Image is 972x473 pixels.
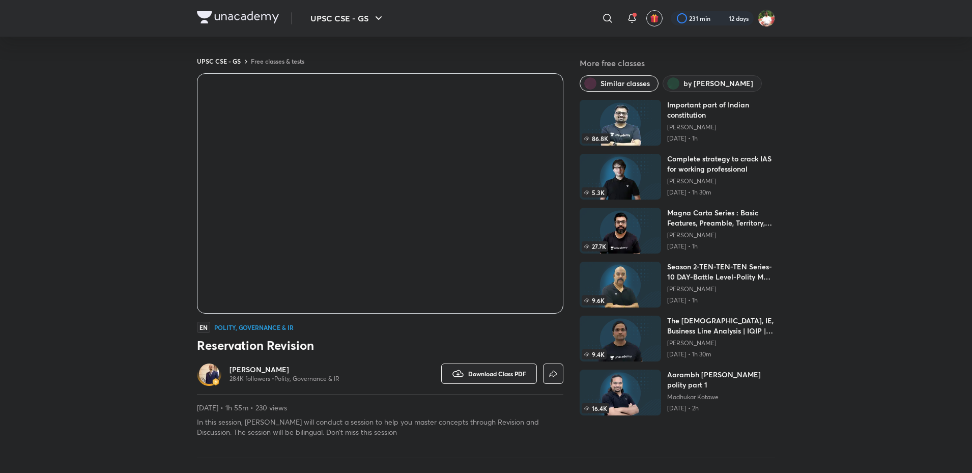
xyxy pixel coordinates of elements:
[197,74,563,313] iframe: Class
[197,322,210,333] span: EN
[197,11,279,23] img: Company Logo
[663,75,762,92] button: by Dr Sidharth Arora
[230,375,339,383] p: 284K followers • Polity, Governance & IR
[304,8,391,29] button: UPSC CSE - GS
[667,154,775,174] h6: Complete strategy to crack IAS for working professional
[667,100,775,120] h6: Important part of Indian constitution
[683,78,753,89] span: by Dr Sidharth Arora
[468,370,526,378] span: Download Class PDF
[199,364,219,384] img: Avatar
[441,364,537,384] button: Download Class PDF
[582,403,609,413] span: 16.4K
[667,177,775,185] a: [PERSON_NAME]
[667,134,775,143] p: [DATE] • 1h
[197,11,279,26] a: Company Logo
[214,324,294,330] h4: Polity, Governance & IR
[197,361,221,386] a: Avatarbadge
[667,188,775,197] p: [DATE] • 1h 30m
[667,242,775,251] p: [DATE] • 1h
[650,14,659,23] img: avatar
[582,241,608,252] span: 27.7K
[582,187,607,198] span: 5.3K
[580,57,775,69] h5: More free classes
[667,231,775,239] a: [PERSON_NAME]
[251,57,304,65] a: Free classes & tests
[667,404,775,412] p: [DATE] • 2h
[580,75,659,92] button: Similar classes
[667,316,775,336] h6: The [DEMOGRAPHIC_DATA], IE, Business Line Analysis | IQIP | [DATE]
[582,349,607,359] span: 9.4K
[230,365,339,375] a: [PERSON_NAME]
[667,350,775,358] p: [DATE] • 1h 30m
[667,123,775,131] a: [PERSON_NAME]
[646,10,663,26] button: avatar
[667,285,775,293] a: [PERSON_NAME]
[667,208,775,228] h6: Magna Carta Series : Basic Features, Preamble, Territory, Citizenship
[667,262,775,282] h6: Season 2-TEN-TEN-TEN Series-10 DAY-Battle Level-Polity MCQ Series D1
[197,57,241,65] a: UPSC CSE - GS
[197,417,563,437] p: In this session, [PERSON_NAME] will conduct a session to help you master concepts through Revisio...
[758,10,775,27] img: Shashank Soni
[197,337,563,353] h3: Reservation Revision
[582,133,610,144] span: 86.8K
[582,295,607,305] span: 9.6K
[212,378,219,385] img: badge
[197,403,563,413] p: [DATE] • 1h 55m • 230 views
[717,13,727,23] img: streak
[667,296,775,304] p: [DATE] • 1h
[667,339,775,347] a: [PERSON_NAME]
[601,78,650,89] span: Similar classes
[667,370,775,390] h6: Aarambh [PERSON_NAME] polity part 1
[667,393,775,401] a: Madhukar Kotawe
